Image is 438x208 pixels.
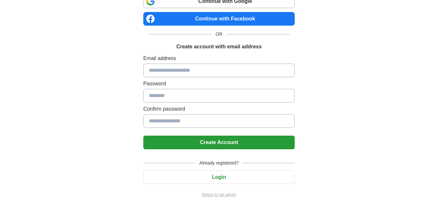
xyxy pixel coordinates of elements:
button: Login [143,170,295,184]
span: Already registered? [195,160,243,166]
span: OR [212,31,226,38]
a: Login [143,174,295,180]
button: Create Account [143,136,295,149]
a: Return to job advert [143,192,295,198]
label: Email address [143,55,295,62]
h1: Create account with email address [176,43,262,51]
label: Password [143,80,295,88]
label: Confirm password [143,105,295,113]
a: Continue with Facebook [143,12,295,26]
